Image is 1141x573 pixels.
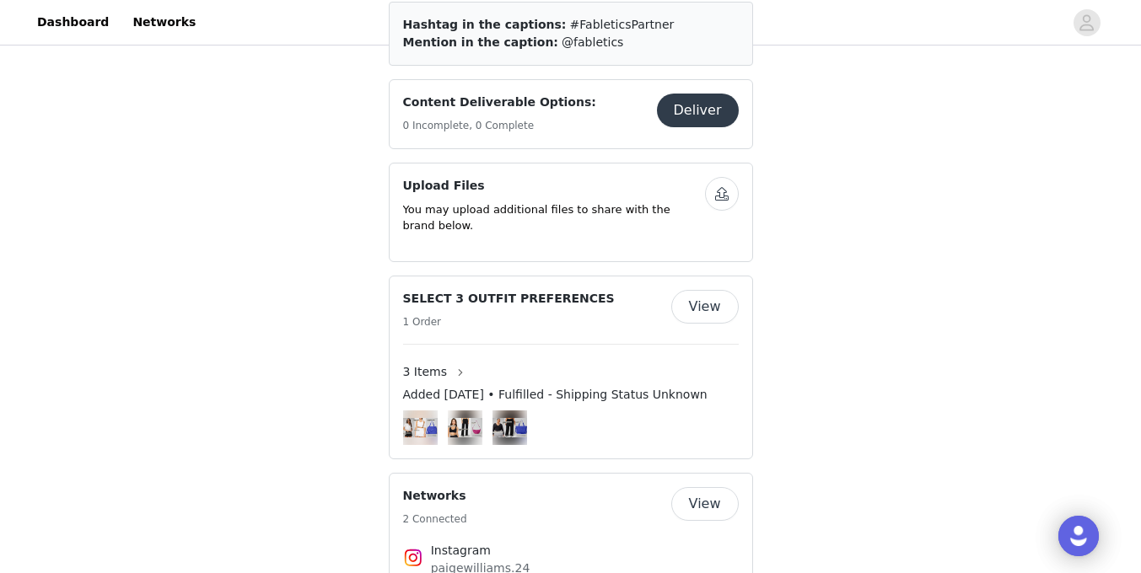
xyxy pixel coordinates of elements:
div: SELECT 3 OUTFIT PREFERENCES [389,276,753,459]
div: avatar [1079,9,1095,36]
span: Added [DATE] • Fulfilled - Shipping Status Unknown [403,386,708,404]
button: Deliver [657,94,739,127]
span: Mention in the caption: [403,35,558,49]
h4: Networks [403,487,467,505]
span: Hashtag in the captions: [403,18,567,31]
h4: Instagram [431,542,711,560]
img: #13 OUTFIT [403,418,438,437]
img: #10 OUTFIT [448,418,482,437]
a: Networks [122,3,206,41]
h4: Content Deliverable Options: [403,94,596,111]
div: Content Deliverable Options: [389,79,753,149]
span: #FableticsPartner [570,18,675,31]
p: You may upload additional files to share with the brand below. [403,201,705,234]
h4: Upload Files [403,177,705,195]
div: Open Intercom Messenger [1058,516,1099,556]
span: 3 Items [403,363,448,381]
h4: SELECT 3 OUTFIT PREFERENCES [403,290,615,308]
h5: 1 Order [403,314,615,329]
span: @fabletics [562,35,623,49]
h5: 2 Connected [403,511,467,527]
img: Instagram Icon [403,548,423,568]
button: View [671,487,739,521]
h5: 0 Incomplete, 0 Complete [403,118,596,133]
button: View [671,290,739,324]
img: #17 OUTFIT [492,418,527,437]
a: Dashboard [27,3,119,41]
